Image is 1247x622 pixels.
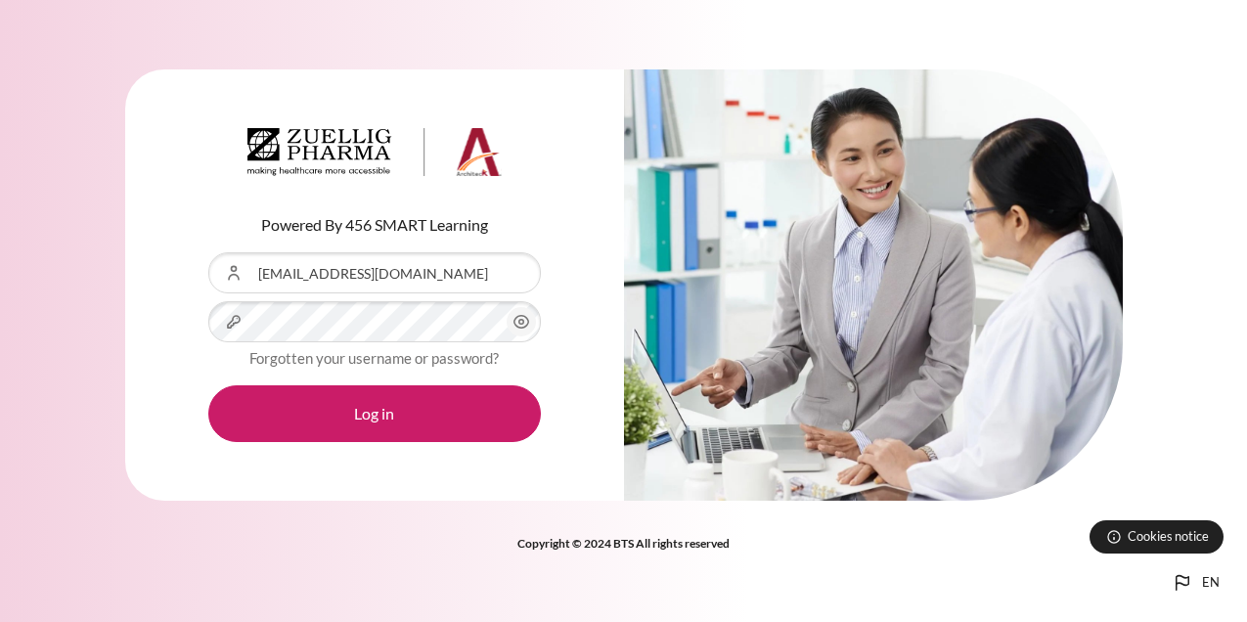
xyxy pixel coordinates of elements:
a: Architeck [247,128,502,185]
strong: Copyright © 2024 BTS All rights reserved [517,536,730,551]
img: Architeck [247,128,502,177]
a: Forgotten your username or password? [249,349,499,367]
button: Languages [1163,563,1227,602]
input: Username or Email Address [208,252,541,293]
p: Powered By 456 SMART Learning [208,213,541,237]
button: Log in [208,385,541,442]
span: en [1202,573,1220,593]
button: Cookies notice [1090,520,1224,554]
span: Cookies notice [1128,527,1209,546]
